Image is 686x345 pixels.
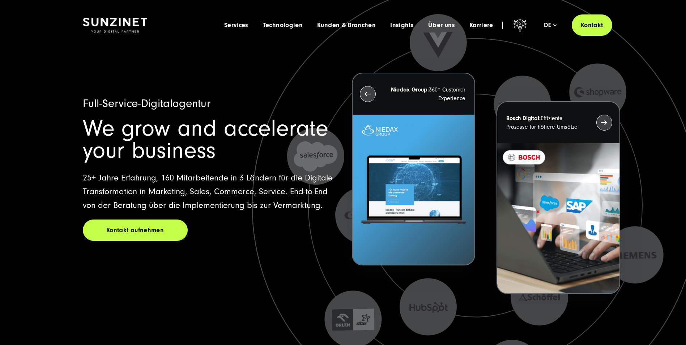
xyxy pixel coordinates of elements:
[317,22,376,29] a: Kunden & Branchen
[390,22,414,29] a: Insights
[506,115,541,122] strong: Bosch Digital:
[352,73,475,265] button: Niedax Group:360° Customer Experience Letztes Projekt von Niedax. Ein Laptop auf dem die Niedax W...
[83,115,328,163] span: We grow and accelerate your business
[263,22,303,29] a: Technologien
[497,143,619,293] img: BOSCH - Kundeprojekt - Digital Transformation Agentur SUNZINET
[83,220,188,241] a: Kontakt aufnehmen
[544,22,557,29] div: de
[83,97,211,110] span: Full-Service-Digitalagentur
[389,85,465,103] p: 360° Customer Experience
[353,115,474,265] img: Letztes Projekt von Niedax. Ein Laptop auf dem die Niedax Website geöffnet ist, auf blauem Hinter...
[83,18,147,33] img: SUNZINET Full Service Digital Agentur
[497,101,620,294] button: Bosch Digital:Effiziente Prozesse für höhere Umsätze BOSCH - Kundeprojekt - Digital Transformatio...
[469,22,493,29] a: Karriere
[83,171,335,212] p: 25+ Jahre Erfahrung, 160 Mitarbeitende in 3 Ländern für die Digitale Transformation in Marketing,...
[572,14,612,36] a: Kontakt
[391,86,429,93] strong: Niedax Group:
[506,114,583,131] p: Effiziente Prozesse für höhere Umsätze
[428,22,455,29] a: Über uns
[224,22,248,29] a: Services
